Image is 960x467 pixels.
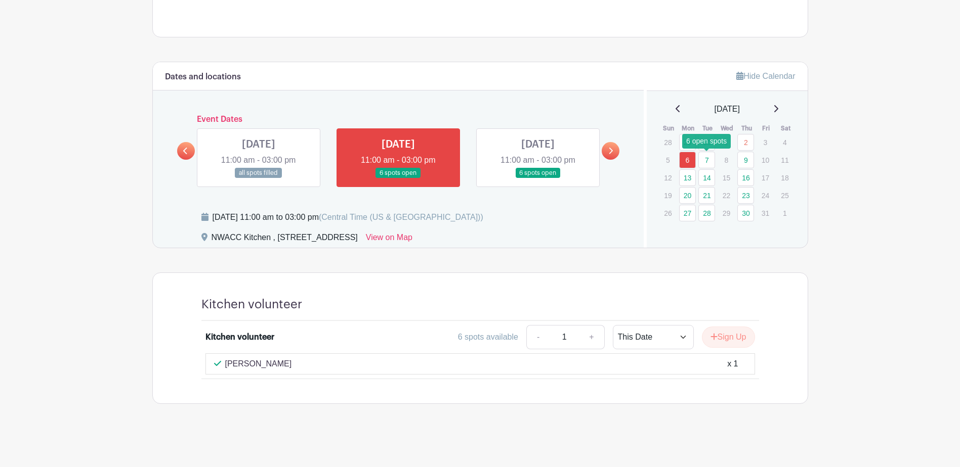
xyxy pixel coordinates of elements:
[718,188,735,203] p: 22
[212,231,358,248] div: NWACC Kitchen , [STREET_ADDRESS]
[526,325,550,349] a: -
[776,152,793,168] p: 11
[757,188,774,203] p: 24
[715,103,740,115] span: [DATE]
[682,134,731,149] div: 6 open spots
[679,152,696,168] a: 6
[659,152,676,168] p: 5
[679,123,698,133] th: Mon
[737,152,754,168] a: 9
[659,188,676,203] p: 19
[718,205,735,221] p: 29
[698,205,715,221] a: 28
[659,123,679,133] th: Sun
[776,170,793,185] p: 18
[718,152,735,168] p: 8
[195,115,602,124] h6: Event Dates
[776,188,793,203] p: 25
[659,205,676,221] p: 26
[757,134,774,150] p: 3
[213,211,483,223] div: [DATE] 11:00 am to 03:00 pm
[698,169,715,186] a: 14
[165,72,241,82] h6: Dates and locations
[776,123,796,133] th: Sat
[737,187,754,204] a: 23
[679,169,696,186] a: 13
[698,123,718,133] th: Tue
[225,358,292,370] p: [PERSON_NAME]
[757,152,774,168] p: 10
[718,170,735,185] p: 15
[698,152,715,168] a: 7
[737,134,754,151] a: 2
[737,123,757,133] th: Thu
[579,325,604,349] a: +
[205,331,274,343] div: Kitchen volunteer
[201,297,302,312] h4: Kitchen volunteer
[679,205,696,221] a: 27
[659,134,676,150] p: 28
[737,205,754,221] a: 30
[757,205,774,221] p: 31
[679,187,696,204] a: 20
[757,170,774,185] p: 17
[736,72,795,80] a: Hide Calendar
[458,331,518,343] div: 6 spots available
[757,123,776,133] th: Fri
[776,205,793,221] p: 1
[659,170,676,185] p: 12
[366,231,412,248] a: View on Map
[319,213,483,221] span: (Central Time (US & [GEOGRAPHIC_DATA]))
[727,358,738,370] div: x 1
[679,134,696,151] a: 29
[718,123,737,133] th: Wed
[737,169,754,186] a: 16
[698,187,715,204] a: 21
[702,326,755,348] button: Sign Up
[776,134,793,150] p: 4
